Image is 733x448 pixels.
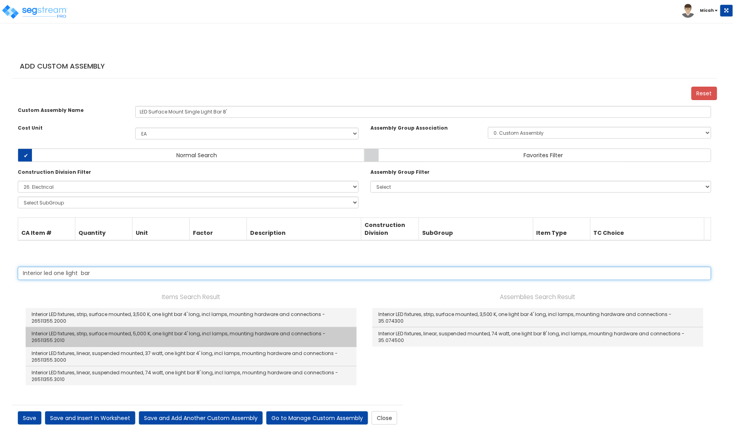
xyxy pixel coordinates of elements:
small: Custom Assembly Name [18,107,84,113]
img: avatar.png [681,4,695,18]
input: search items or assemblies [18,267,711,280]
a: Reset [692,87,717,100]
label: Favorites Filter will only return results from a pre-selected group of the most commonly used Ite... [365,149,711,162]
a: Go to Manage Custom Assembly [266,411,368,425]
p: Items Search Result [24,292,359,302]
h4: Add Custom Assembly [20,62,713,70]
b: Micah [700,7,714,13]
img: logo_pro_r.png [1,4,68,20]
a: Interior LED fixtures, strip, surface mounted, 3,500 K, one light bar 4' long, incl lamps, mounti... [372,308,703,327]
a: Close [372,411,397,425]
span: Favorites Filter [524,151,563,159]
small: Assembly Group Filter [370,169,430,175]
small: Assembly Group Association [370,125,448,131]
th: Unit [133,217,190,240]
small: Cost Unit [18,125,43,131]
th: CA Item # [18,217,75,240]
div: For Favorites Filter: This is a filter that allows the user to narrow the Favorites Filter result... [18,168,359,193]
label: Normal Search works like a normal search query and returns Items and Assemblies (from the RS Mean... [18,149,365,162]
a: Interior LED fixtures, strip, surface mounted, 3,500 K, one light bar 4' long, incl lamps, mounti... [26,308,357,327]
a: Save and Add Another Custom Assembly [139,411,263,425]
a: Interior LED fixtures, strip, surface mounted, 5,000 K, one light bar 4' long, incl lamps, mounti... [26,327,357,347]
a: Interior LED fixtures, linear, suspended mounted, 74 watt, one light bar 8' long, incl lamps, mou... [372,327,703,346]
span: Normal Search [176,151,217,159]
small: Construction Division Filter [18,169,91,175]
div: For Favorites Filter: This is a filter that allows the user to narrow the Favorites Filter result... [370,168,711,193]
th: Factor [190,217,247,240]
a: Interior LED fixtures, linear, suspended mounted, 37 watt, one light bar 4' long, incl lamps, mou... [26,347,357,366]
p: Assemblies Search Result [370,292,705,302]
th: Description [247,217,361,240]
th: TC Choice [590,217,704,240]
th: Quantity [75,217,132,240]
a: Save and Insert in Worksheet [45,411,135,425]
th: Item Type [533,217,590,240]
th: Construction Division [361,217,419,240]
th: SubGroup [419,217,533,240]
a: Interior LED fixtures, linear, suspended mounted, 74 watt, one light bar 8' long, incl lamps, mou... [26,366,357,385]
a: Save [18,411,41,425]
